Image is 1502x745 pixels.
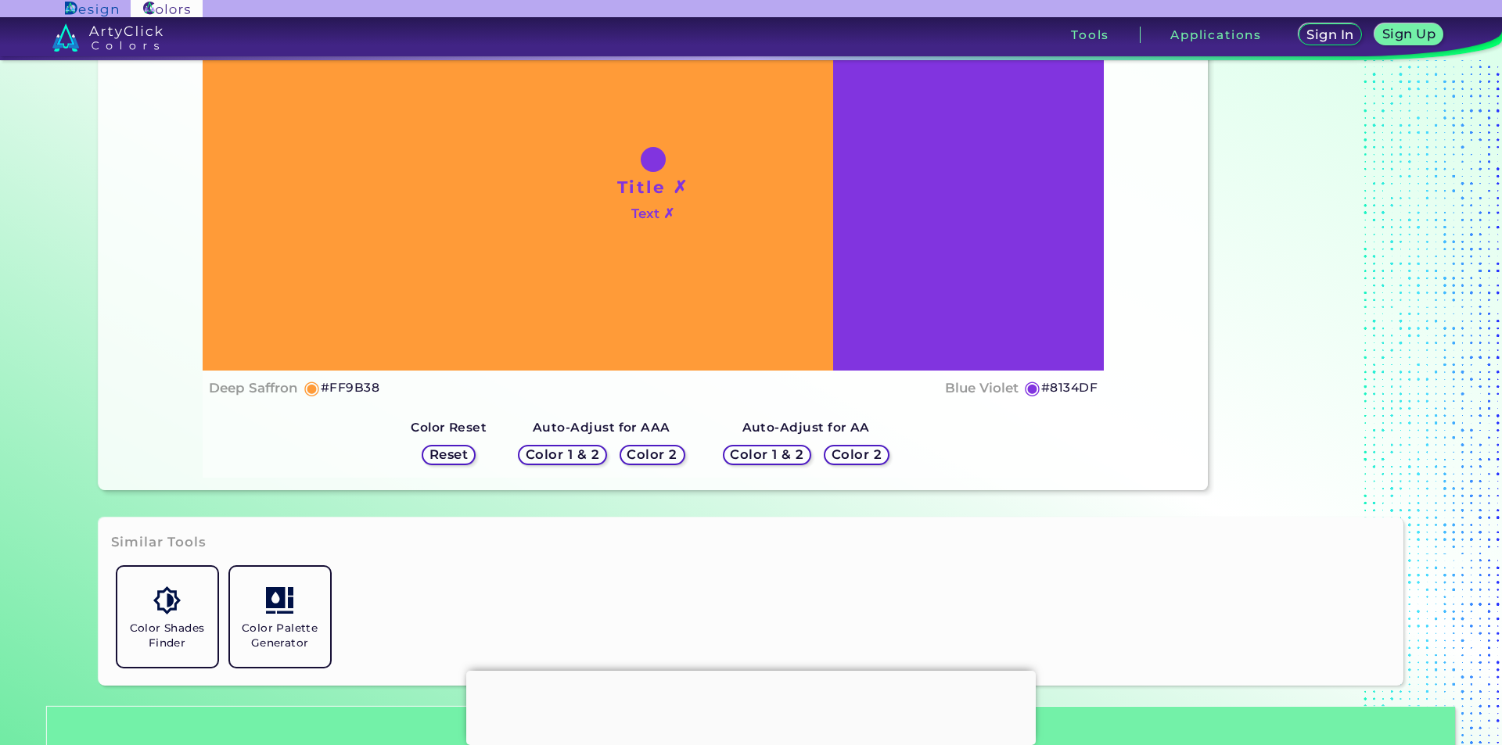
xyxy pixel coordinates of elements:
[321,378,379,398] h5: #FF9B38
[209,377,298,399] h4: Deep Saffron
[529,449,595,460] h5: Color 1 & 2
[111,561,224,673] a: Color Shades Finder
[533,420,670,435] strong: Auto-Adjust for AAA
[52,23,163,52] img: logo_artyclick_colors_white.svg
[111,533,207,552] h3: Similar Tools
[65,2,117,16] img: ArtyClick Design logo
[742,420,870,435] strong: Auto-Adjust for AA
[124,621,211,650] h5: Color Shades Finder
[945,377,1019,399] h4: Blue Violet
[153,586,181,614] img: icon_color_shades.svg
[734,449,800,460] h5: Color 1 & 2
[1309,29,1352,41] h5: Sign In
[617,175,689,199] h1: Title ✗
[630,449,675,460] h5: Color 2
[266,586,293,614] img: icon_col_pal_col.svg
[631,202,674,225] h4: Text ✗
[1378,25,1439,45] a: Sign Up
[411,420,487,435] strong: Color Reset
[1071,29,1109,41] h3: Tools
[224,561,336,673] a: Color Palette Generator
[466,671,1036,741] iframe: Advertisement
[304,378,321,397] h5: ◉
[236,621,324,650] h5: Color Palette Generator
[1170,29,1262,41] h3: Applications
[834,449,879,460] h5: Color 2
[1301,25,1359,45] a: Sign In
[1385,28,1433,40] h5: Sign Up
[431,449,466,460] h5: Reset
[1024,378,1041,397] h5: ◉
[1041,378,1098,398] h5: #8134DF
